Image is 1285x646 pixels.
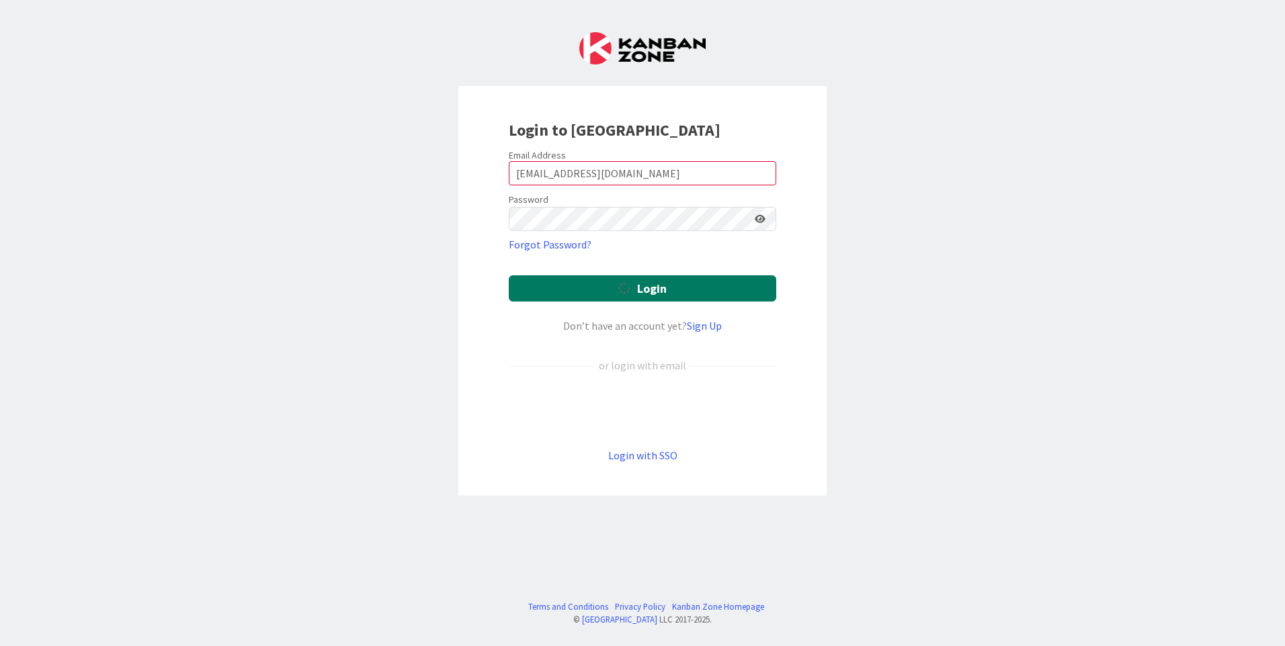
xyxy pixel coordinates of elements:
[509,149,566,161] label: Email Address
[509,275,776,302] button: Login
[522,613,764,626] div: © LLC 2017- 2025 .
[509,193,548,207] label: Password
[509,120,720,140] b: Login to [GEOGRAPHIC_DATA]
[579,32,706,64] img: Kanban Zone
[687,319,722,332] a: Sign Up
[582,614,657,625] a: [GEOGRAPHIC_DATA]
[615,600,665,613] a: Privacy Policy
[608,449,677,462] a: Login with SSO
[509,318,776,334] div: Don’t have an account yet?
[672,600,764,613] a: Kanban Zone Homepage
[502,396,783,425] iframe: Sign in with Google Button
[528,600,608,613] a: Terms and Conditions
[595,357,690,373] div: or login with email
[509,236,591,252] a: Forgot Password?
